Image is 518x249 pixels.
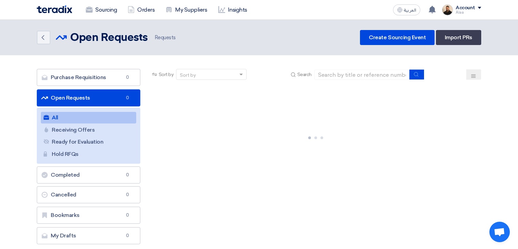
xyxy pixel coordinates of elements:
[436,30,481,45] a: Import PRs
[393,4,420,15] button: العربية
[122,2,160,17] a: Orders
[41,124,136,136] a: Receiving Offers
[37,89,140,106] a: Open Requests0
[37,227,140,244] a: My Drafts0
[37,5,72,13] img: Teradix logo
[41,148,136,160] a: Hold RFQs
[159,71,174,78] span: Sort by
[360,30,435,45] a: Create Sourcing Event
[180,72,196,79] div: Sort by
[124,191,132,198] span: 0
[124,94,132,101] span: 0
[37,186,140,203] a: Cancelled0
[37,69,140,86] a: Purchase Requisitions0
[456,11,481,14] div: Alaa
[41,112,136,123] a: All
[124,232,132,239] span: 0
[489,222,510,242] a: Open chat
[80,2,122,17] a: Sourcing
[70,31,148,45] h2: Open Requests
[37,166,140,184] a: Completed0
[442,4,453,15] img: MAA_1717931611039.JPG
[297,71,312,78] span: Search
[124,212,132,219] span: 0
[41,136,136,148] a: Ready for Evaluation
[404,8,416,13] span: العربية
[213,2,253,17] a: Insights
[314,70,410,80] input: Search by title or reference number
[153,34,176,42] span: Requests
[456,5,475,11] div: Account
[124,172,132,178] span: 0
[37,207,140,224] a: Bookmarks0
[160,2,213,17] a: My Suppliers
[124,74,132,81] span: 0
